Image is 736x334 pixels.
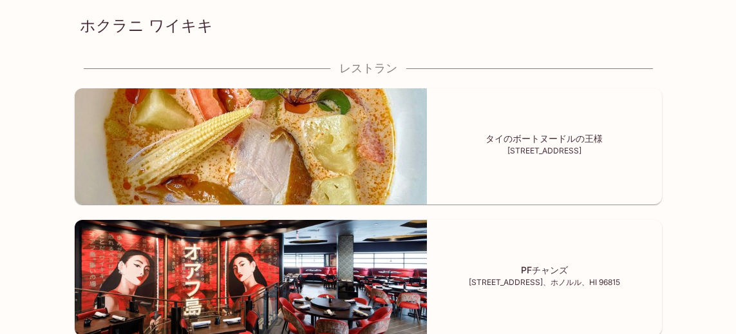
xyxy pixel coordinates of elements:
[75,88,427,204] img: タイのボートヌードルの王様
[75,88,662,220] a: タイのボートヌードルの王様タイのボートヌードルの王様[STREET_ADDRESS]
[339,61,397,75] font: レストラン
[486,133,603,144] font: タイのボートヌードルの王様
[507,146,581,155] font: [STREET_ADDRESS]
[80,16,213,35] font: ホクラニ ワイキキ
[521,264,568,275] font: PFチャンズ
[469,277,620,287] font: [STREET_ADDRESS]、ホノルル、HI 96815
